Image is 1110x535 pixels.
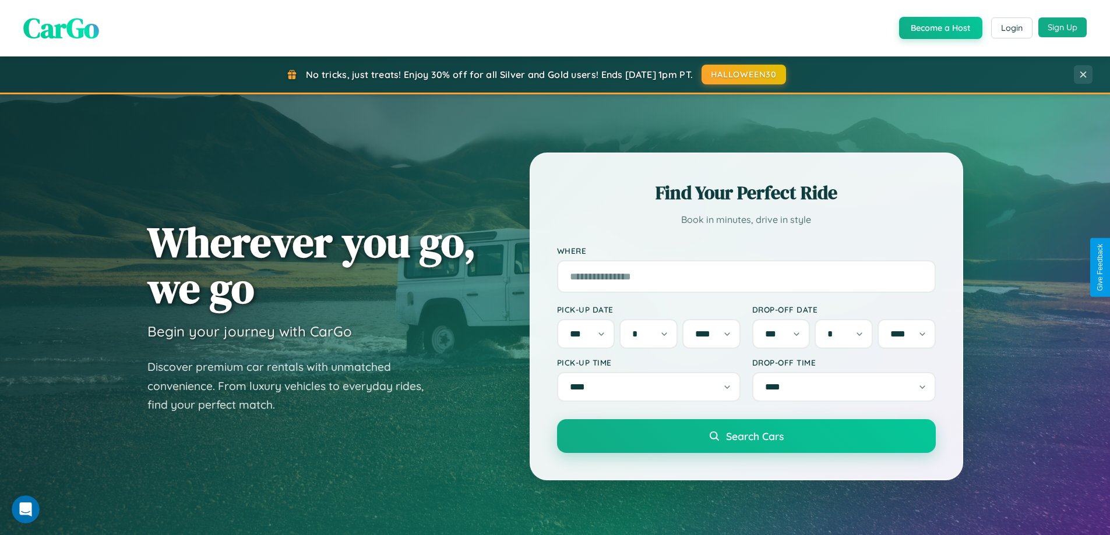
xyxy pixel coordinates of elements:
label: Drop-off Date [752,304,936,314]
label: Pick-up Date [557,304,741,314]
button: Become a Host [899,17,982,39]
h3: Begin your journey with CarGo [147,323,352,340]
iframe: Intercom live chat [12,495,40,523]
span: Search Cars [726,430,784,442]
label: Drop-off Time [752,357,936,367]
h2: Find Your Perfect Ride [557,180,936,206]
p: Book in minutes, drive in style [557,211,936,228]
label: Where [557,246,936,256]
p: Discover premium car rentals with unmatched convenience. From luxury vehicles to everyday rides, ... [147,357,439,414]
button: Sign Up [1038,17,1087,37]
span: CarGo [23,9,99,47]
button: Search Cars [557,419,936,453]
h1: Wherever you go, we go [147,219,476,311]
label: Pick-up Time [557,357,741,367]
button: HALLOWEEN30 [702,65,786,84]
span: No tricks, just treats! Enjoy 30% off for all Silver and Gold users! Ends [DATE] 1pm PT. [306,69,693,80]
div: Give Feedback [1096,244,1104,291]
button: Login [991,17,1033,38]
